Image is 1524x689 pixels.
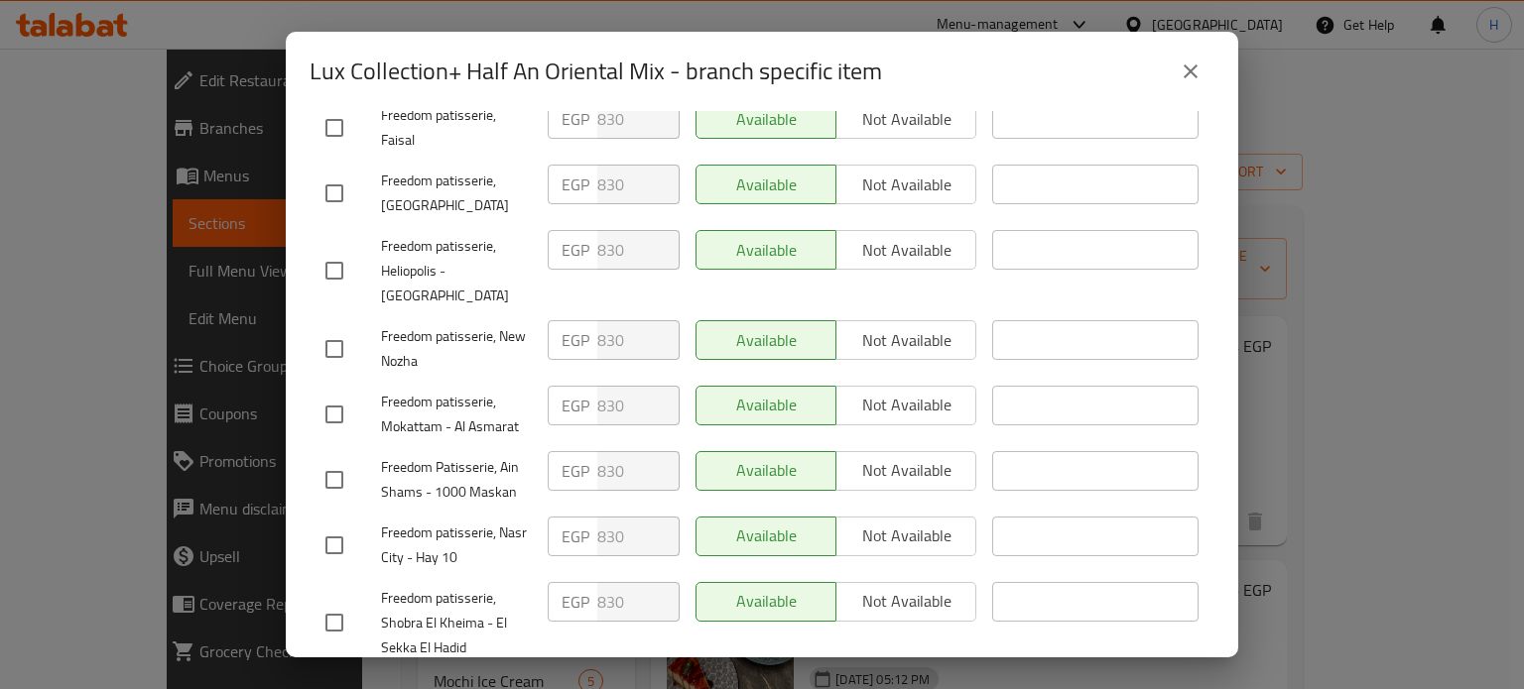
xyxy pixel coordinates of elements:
[562,524,589,548] p: EGP
[562,172,589,196] p: EGP
[381,455,532,505] span: Freedom Patisserie, Ain Shams - 1000 Maskan
[381,234,532,308] span: Freedom patisserie, Heliopolis - [GEOGRAPHIC_DATA]
[310,56,882,87] h2: Lux Collection+ Half An Oriental Mix - branch specific item
[381,390,532,439] span: Freedom patisserie, Mokattam - Al Asmarat
[597,386,680,425] input: Please enter price
[597,582,680,622] input: Please enter price
[597,165,680,204] input: Please enter price
[597,320,680,360] input: Please enter price
[381,520,532,570] span: Freedom patisserie, Nasr City - Hay 10
[381,169,532,218] span: Freedom patisserie, [GEOGRAPHIC_DATA]
[562,394,589,417] p: EGP
[381,103,532,153] span: Freedom patisserie, Faisal
[597,517,680,556] input: Please enter price
[562,590,589,614] p: EGP
[562,328,589,352] p: EGP
[597,230,680,270] input: Please enter price
[562,238,589,262] p: EGP
[597,451,680,491] input: Please enter price
[381,586,532,660] span: Freedom patisserie, Shobra El Kheima - El Sekka El Hadid
[381,324,532,374] span: Freedom patisserie, New Nozha
[597,99,680,139] input: Please enter price
[1167,48,1214,95] button: close
[562,459,589,483] p: EGP
[562,107,589,131] p: EGP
